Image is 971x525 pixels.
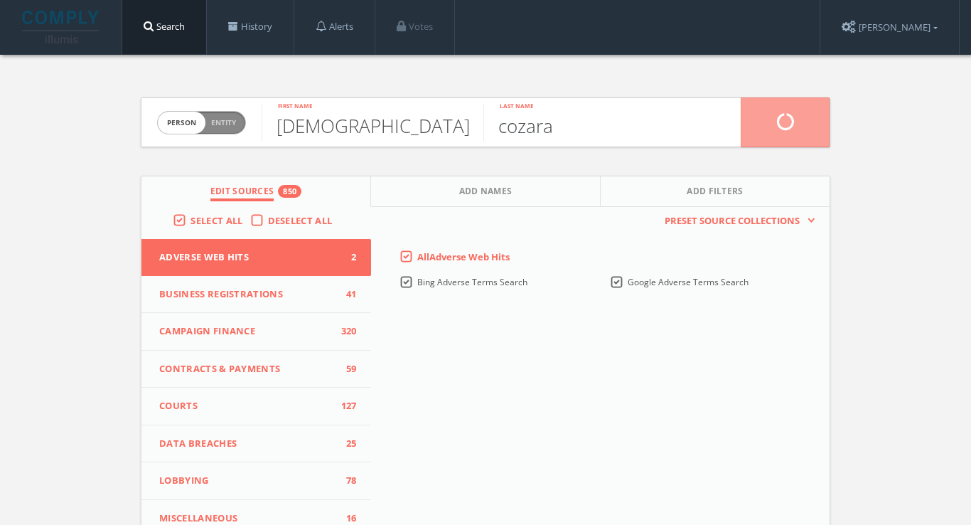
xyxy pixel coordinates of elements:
div: 850 [278,185,301,198]
span: Select All [191,214,242,227]
span: Data Breaches [159,437,336,451]
button: Data Breaches25 [141,425,371,463]
span: Add Names [459,185,513,201]
span: Google Adverse Terms Search [628,276,749,288]
span: 41 [336,287,357,302]
span: Business Registrations [159,287,336,302]
span: 2 [336,250,357,265]
span: Edit Sources [210,185,274,201]
button: Edit Sources850 [141,176,371,207]
span: Adverse Web Hits [159,250,336,265]
button: Contracts & Payments59 [141,351,371,388]
span: Campaign Finance [159,324,336,339]
span: Preset Source Collections [658,214,807,228]
span: Bing Adverse Terms Search [417,276,527,288]
span: 127 [336,399,357,413]
button: Campaign Finance320 [141,313,371,351]
span: Contracts & Payments [159,362,336,376]
button: Preset Source Collections [658,214,815,228]
span: 320 [336,324,357,339]
button: Add Names [371,176,601,207]
span: 25 [336,437,357,451]
span: 78 [336,474,357,488]
button: Add Filters [601,176,830,207]
img: illumis [22,11,102,43]
button: Adverse Web Hits2 [141,239,371,276]
span: Courts [159,399,336,413]
button: Lobbying78 [141,462,371,500]
span: Lobbying [159,474,336,488]
span: Deselect All [268,214,333,227]
span: Add Filters [687,185,744,201]
button: Courts127 [141,388,371,425]
span: All Adverse Web Hits [417,250,510,263]
span: person [158,112,205,134]
span: Entity [211,117,236,128]
button: Business Registrations41 [141,276,371,314]
span: 59 [336,362,357,376]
